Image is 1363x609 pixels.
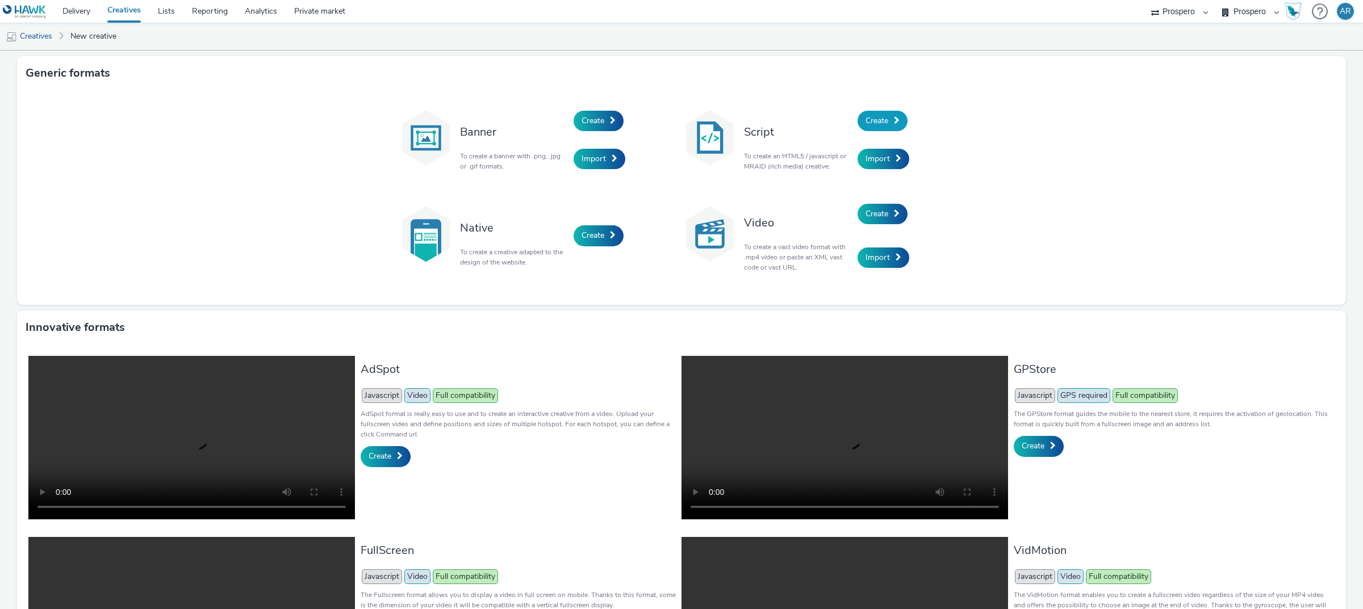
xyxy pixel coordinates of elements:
h3: Script [744,124,852,140]
p: The GPStore format guides the mobile to the nearest store, it requires the activation of geolocat... [1014,409,1329,429]
h3: Video [744,215,852,230]
span: Create [866,115,888,126]
span: Full compatibility [1113,388,1178,403]
span: Javascript [1015,388,1055,403]
img: mobile [6,31,17,43]
a: Create [574,111,624,131]
a: Import [574,149,625,169]
img: banner.svg [398,110,454,166]
span: Create [1022,440,1044,451]
span: Import [582,153,606,164]
span: Create [582,230,604,241]
h3: FullScreen [361,543,676,558]
div: AR [1340,3,1351,20]
img: video.svg [681,205,738,262]
p: To create an HTML5 / javascript or MRAID (rich media) creative. [744,151,852,171]
span: Video [1057,569,1084,584]
img: native.svg [398,205,454,262]
a: Import [858,149,909,169]
h3: Innovative formats [26,319,125,336]
span: Full compatibility [433,388,498,403]
h3: Generic formats [26,65,110,82]
a: Create [858,204,908,224]
h3: AdSpot [361,362,676,377]
span: Javascript [362,569,402,584]
p: To create a vast video format with .mp4 video or paste an XML vast code or vast URL. [744,242,852,272]
a: Create [361,446,411,467]
h3: VidMotion [1014,543,1329,558]
h3: GPStore [1014,362,1329,377]
span: Full compatibility [1086,569,1151,584]
span: Import [866,252,890,263]
span: Javascript [362,388,402,403]
a: Create [1014,436,1064,456]
span: Create [866,208,888,219]
a: Create [858,111,908,131]
p: To create a banner with .png, .jpg or .gif formats. [460,151,568,171]
p: AdSpot format is really easy to use and to create an interactive creative from a video. Upload yo... [361,409,676,439]
span: Full compatibility [433,569,498,584]
h3: Native [460,220,568,236]
span: Create [369,451,391,461]
span: Video [404,569,430,584]
span: Video [404,388,430,403]
a: New creative [65,23,122,50]
a: Hawk Academy [1285,2,1306,20]
a: Create [574,225,624,246]
img: code.svg [681,110,738,166]
img: undefined Logo [3,5,47,19]
img: Hawk Academy [1285,2,1302,20]
span: GPS required [1057,388,1110,403]
span: Javascript [1015,569,1055,584]
a: Import [858,247,909,268]
h3: Banner [460,124,568,140]
span: Create [582,115,604,126]
p: To create a creative adapted to the design of the website. [460,247,568,267]
span: Import [866,153,890,164]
